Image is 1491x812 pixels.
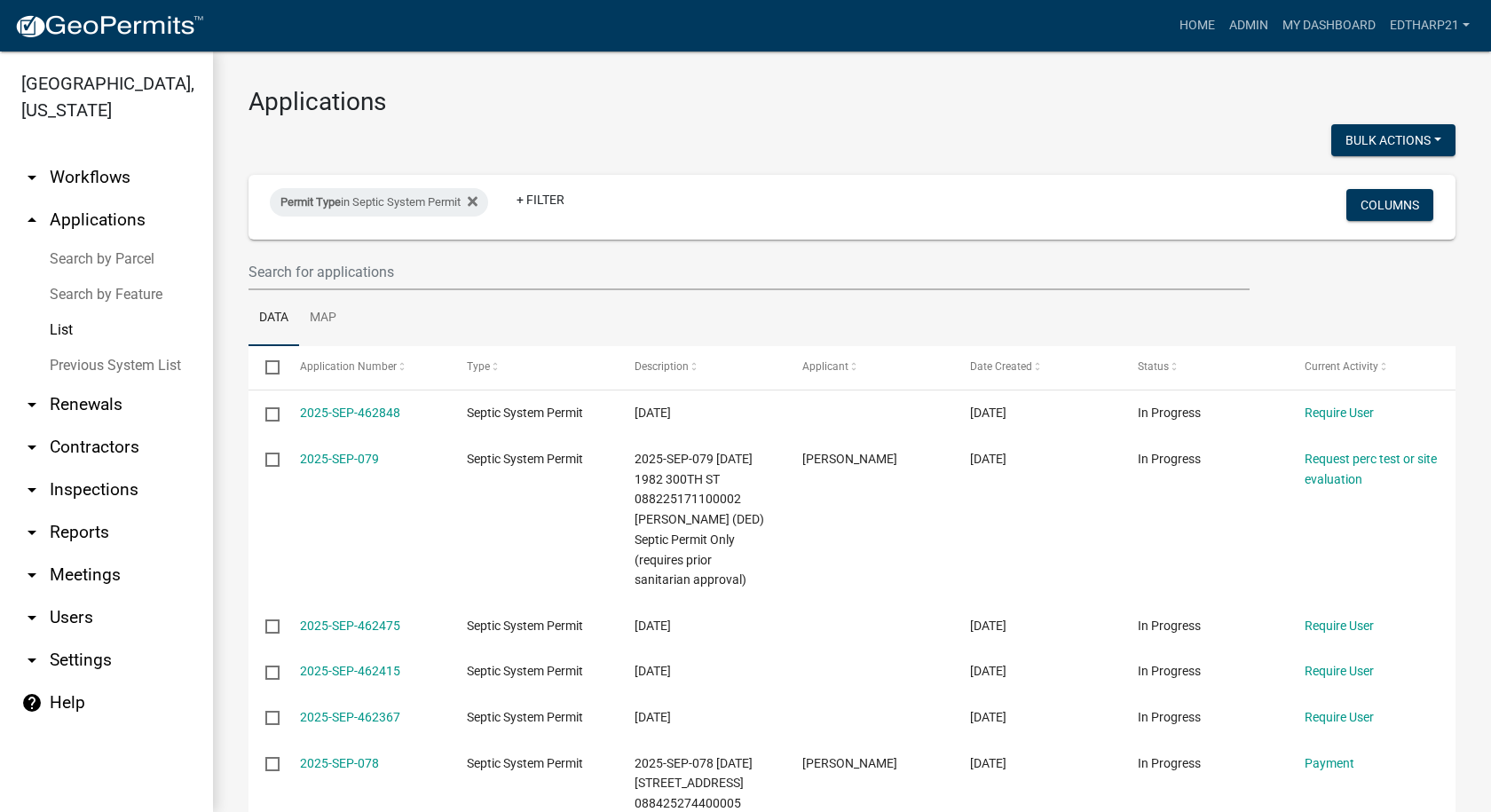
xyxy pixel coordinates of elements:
a: Payment [1305,756,1354,770]
datatable-header-cell: Application Number [282,346,450,389]
span: In Progress [1138,619,1201,633]
a: Require User [1305,406,1374,420]
a: Request perc test or site evaluation [1305,452,1437,486]
span: 08/12/2025 [970,452,1006,466]
span: Date Created [970,360,1032,373]
span: 2025-SEP-079 08/12/2025 1982 300TH ST 088225171100002 Schnoebelen, Adriana R (DED) Septic Permit ... [635,452,764,587]
datatable-header-cell: Status [1120,346,1288,389]
a: Map [299,290,347,347]
a: 2025-SEP-078 [300,756,379,770]
i: arrow_drop_down [21,607,43,628]
i: arrow_drop_down [21,650,43,671]
span: Septic System Permit [467,406,583,420]
span: Type [467,360,490,373]
span: Septic System Permit [467,452,583,466]
a: My Dashboard [1275,9,1383,43]
input: Search for applications [248,254,1250,290]
i: arrow_drop_up [21,209,43,231]
datatable-header-cell: Applicant [785,346,953,389]
i: arrow_drop_down [21,394,43,415]
span: Septic System Permit [467,619,583,633]
span: In Progress [1138,756,1201,770]
a: Admin [1222,9,1275,43]
span: 08/11/2025 [970,664,1006,678]
span: Septic System Permit [467,710,583,724]
a: 2025-SEP-462848 [300,406,400,420]
datatable-header-cell: Select [248,346,282,389]
i: arrow_drop_down [21,167,43,188]
a: 2025-SEP-462415 [300,664,400,678]
datatable-header-cell: Description [618,346,785,389]
a: Home [1172,9,1222,43]
a: 2025-SEP-079 [300,452,379,466]
datatable-header-cell: Type [450,346,618,389]
span: Description [635,360,689,373]
datatable-header-cell: Current Activity [1288,346,1455,389]
a: 2025-SEP-462475 [300,619,400,633]
a: Require User [1305,619,1374,633]
span: In Progress [1138,664,1201,678]
span: 08/12/2025 [970,619,1006,633]
a: EdTharp21 [1383,9,1477,43]
i: arrow_drop_down [21,564,43,586]
span: Permit Type [280,195,341,209]
span: 08/11/2025 [635,710,671,724]
a: 2025-SEP-462367 [300,710,400,724]
i: arrow_drop_down [21,479,43,501]
span: 08/11/2025 [635,664,671,678]
span: In Progress [1138,452,1201,466]
i: arrow_drop_down [21,437,43,458]
i: arrow_drop_down [21,522,43,543]
a: Require User [1305,664,1374,678]
span: Applicant [802,360,848,373]
span: In Progress [1138,406,1201,420]
button: Bulk Actions [1331,124,1455,156]
span: Current Activity [1305,360,1378,373]
span: In Progress [1138,710,1201,724]
div: in Septic System Permit [270,188,488,217]
span: Status [1138,360,1169,373]
span: 08/11/2025 [970,756,1006,770]
span: 08/12/2025 [635,406,671,420]
span: Adriana Schnoebelen [802,452,897,466]
span: Application Number [300,360,397,373]
i: help [21,692,43,713]
h3: Applications [248,87,1455,117]
span: Septic System Permit [467,756,583,770]
button: Columns [1346,189,1433,221]
span: Jaysen Jeppesen [802,756,897,770]
a: + Filter [502,184,579,216]
a: Data [248,290,299,347]
span: 08/12/2025 [970,406,1006,420]
span: 08/12/2025 [635,619,671,633]
datatable-header-cell: Date Created [953,346,1121,389]
span: Septic System Permit [467,664,583,678]
span: 08/11/2025 [970,710,1006,724]
a: Require User [1305,710,1374,724]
